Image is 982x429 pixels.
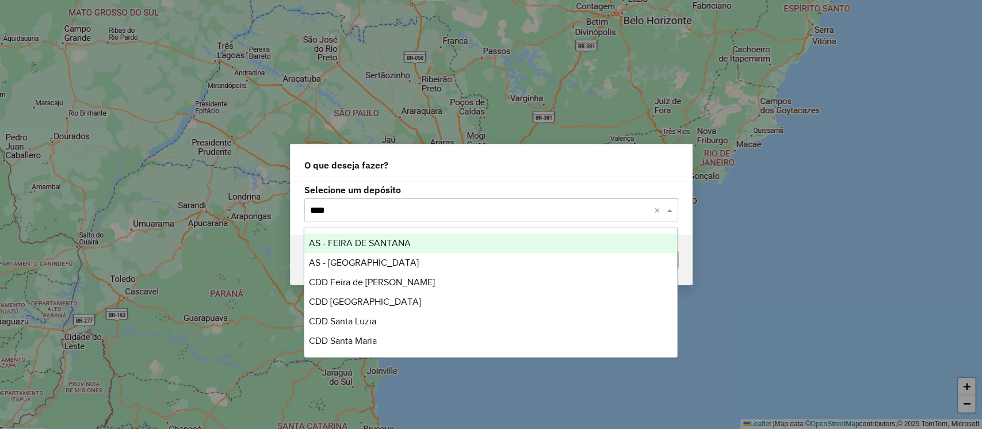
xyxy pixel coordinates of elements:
span: Clear all [654,203,664,217]
span: CDD Santa Maria [309,336,377,346]
span: O que deseja fazer? [304,158,388,172]
ng-dropdown-panel: Options list [304,227,678,358]
span: CDD Feira de [PERSON_NAME] [309,277,435,287]
span: AS - [GEOGRAPHIC_DATA] [309,258,419,267]
span: AS - FEIRA DE SANTANA [309,238,411,248]
label: Selecione um depósito [304,183,678,197]
span: CDD [GEOGRAPHIC_DATA] [309,297,421,307]
span: CDD Santa Luzia [309,316,376,326]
